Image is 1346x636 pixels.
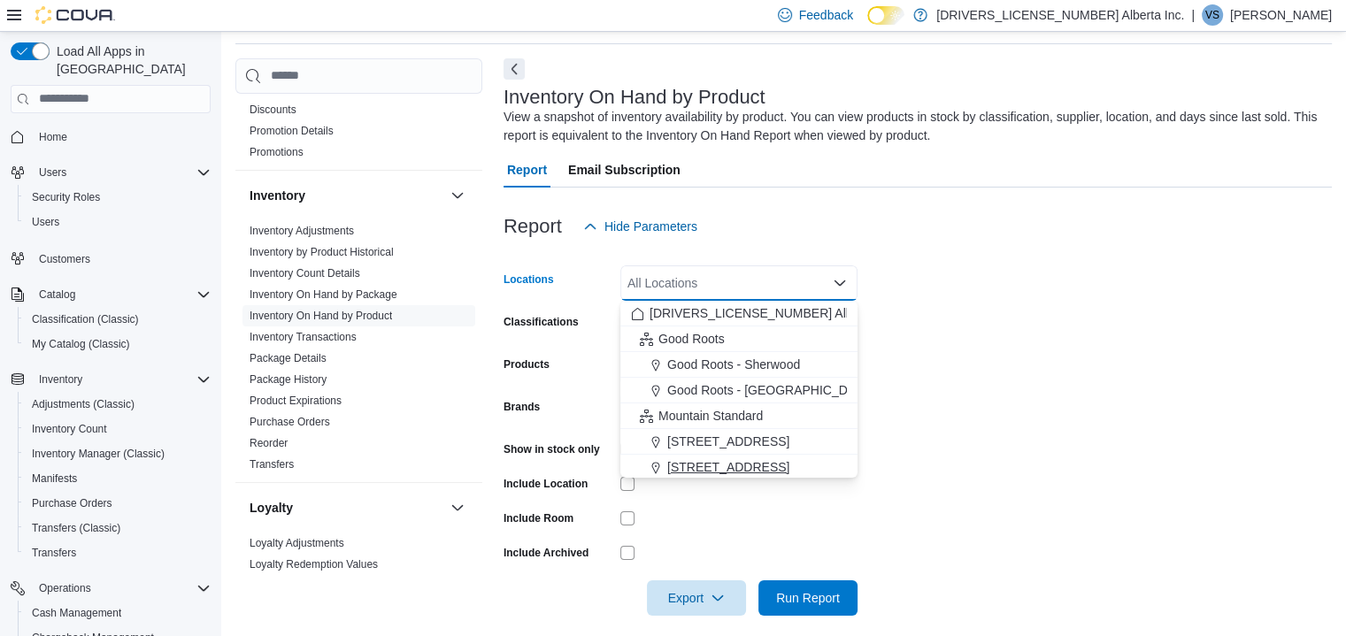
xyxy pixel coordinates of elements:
span: Inventory On Hand by Product [250,309,392,323]
span: Good Roots - Sherwood [667,356,800,373]
span: Home [39,130,67,144]
a: Purchase Orders [250,416,330,428]
button: Catalog [4,282,218,307]
span: Transfers (Classic) [32,521,120,535]
a: Inventory On Hand by Package [250,288,397,301]
div: Victor Sandoval Ortiz [1202,4,1223,26]
label: Locations [504,272,554,287]
button: Good Roots [620,326,858,352]
button: Transfers (Classic) [18,516,218,540]
button: Inventory [4,367,218,392]
span: [STREET_ADDRESS] [667,433,789,450]
span: [STREET_ADDRESS] [667,458,789,476]
span: Inventory Adjustments [250,224,354,238]
span: Promotions [250,145,304,159]
span: Purchase Orders [250,415,330,429]
div: Discounts & Promotions [235,99,482,170]
span: Inventory Manager (Classic) [25,443,211,464]
button: Good Roots - Sherwood [620,352,858,378]
a: Inventory Manager (Classic) [25,443,172,464]
button: Export [647,580,746,616]
button: [STREET_ADDRESS] [620,429,858,455]
span: Inventory Count [25,418,211,440]
span: Catalog [32,284,211,305]
label: Classifications [504,315,579,329]
a: Security Roles [25,187,107,208]
span: Inventory Transactions [250,330,357,344]
span: Dark Mode [867,25,868,26]
span: Transfers [250,457,294,471]
button: Users [32,162,73,183]
div: Loyalty [235,533,482,582]
a: Product Expirations [250,395,342,407]
span: Purchase Orders [25,493,211,514]
span: Package Details [250,351,327,365]
a: Package Details [250,352,327,364]
p: [PERSON_NAME] [1230,4,1332,26]
span: Manifests [32,471,77,486]
span: Security Roles [32,190,100,204]
button: Users [18,210,218,234]
img: Cova [35,6,115,24]
button: Loyalty [250,499,443,517]
span: Reorder [250,436,288,450]
a: Users [25,211,66,233]
h3: Inventory [250,187,305,204]
a: Purchase Orders [25,493,119,514]
span: Report [507,152,547,188]
span: Transfers [32,546,76,560]
a: Adjustments (Classic) [25,394,142,415]
span: Home [32,126,211,148]
a: My Catalog (Classic) [25,333,137,355]
span: My Catalog (Classic) [32,337,130,351]
span: Manifests [25,468,211,489]
button: Mountain Standard [620,403,858,429]
span: Email Subscription [568,152,681,188]
span: VS [1205,4,1219,26]
span: Inventory Manager (Classic) [32,447,165,461]
label: Brands [504,400,540,414]
a: Classification (Classic) [25,309,146,330]
span: Loyalty Redemption Values [250,557,378,571]
span: Users [32,162,211,183]
span: Good Roots - [GEOGRAPHIC_DATA][PERSON_NAME] [667,381,975,399]
div: View a snapshot of inventory availability by product. You can view products in stock by classific... [504,108,1323,145]
span: Product Expirations [250,394,342,408]
span: Transfers (Classic) [25,517,211,539]
a: Loyalty Redemption Values [250,558,378,571]
button: Inventory Count [18,417,218,441]
h3: Loyalty [250,499,293,517]
a: Inventory Transactions [250,331,357,343]
button: Manifests [18,466,218,491]
a: Loyalty Adjustments [250,537,344,549]
a: Discounts [250,103,296,116]
a: Cash Management [25,602,128,624]
button: [STREET_ADDRESS] [620,455,858,480]
span: Good Roots [658,330,725,348]
span: Cash Management [32,606,121,620]
button: Next [504,58,525,80]
a: Inventory On Hand by Product [250,310,392,322]
button: Hide Parameters [576,209,704,244]
a: Inventory by Product Historical [250,246,394,258]
span: Loyalty Adjustments [250,536,344,550]
span: Package History [250,372,327,387]
span: Purchase Orders [32,496,112,510]
span: Classification (Classic) [25,309,211,330]
span: Users [32,215,59,229]
button: Classification (Classic) [18,307,218,332]
span: Run Report [776,589,840,607]
button: Adjustments (Classic) [18,392,218,417]
button: [DRIVERS_LICENSE_NUMBER] Alberta Inc. [620,301,858,326]
h3: Report [504,216,562,237]
label: Include Room [504,511,573,525]
span: Adjustments (Classic) [25,394,211,415]
span: Catalog [39,287,75,302]
button: Home [4,124,218,149]
span: Inventory [32,369,211,390]
span: Inventory Count [32,422,107,436]
button: Good Roots - [GEOGRAPHIC_DATA][PERSON_NAME] [620,378,858,403]
div: Inventory [235,220,482,482]
label: Include Archived [504,546,588,560]
p: | [1191,4,1195,26]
